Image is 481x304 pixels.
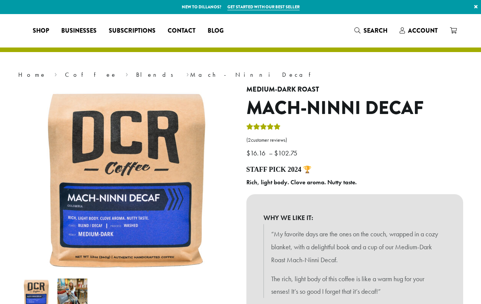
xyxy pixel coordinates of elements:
[246,136,463,144] a: (2customer reviews)
[186,68,189,79] span: ›
[246,122,281,134] div: Rated 5.00 out of 5
[264,211,446,224] b: WHY WE LIKE IT:
[271,228,438,266] p: “My favorite days are the ones on the couch, wrapped in a cozy blanket, with a delightful book an...
[348,24,394,37] a: Search
[136,71,178,79] a: Blends
[246,97,463,119] h1: Mach-Ninni Decaf
[274,149,299,157] bdi: 102.75
[109,26,156,36] span: Subscriptions
[246,178,357,186] b: Rich, light body. Clove aroma. Nutty taste.
[61,26,97,36] span: Businesses
[364,26,387,35] span: Search
[32,85,222,275] img: Mach-Ninni Decaf
[408,26,438,35] span: Account
[271,272,438,298] p: The rich, light body of this coffee is like a warm hug for your senses! It’s so good I forget tha...
[246,149,267,157] bdi: 16.16
[227,4,300,10] a: Get started with our best seller
[274,149,278,157] span: $
[18,70,463,79] nav: Breadcrumb
[208,26,224,36] span: Blog
[54,68,57,79] span: ›
[248,137,251,143] span: 2
[168,26,195,36] span: Contact
[27,25,55,37] a: Shop
[246,166,463,174] h4: STAFF PICK 2024 🏆
[246,149,250,157] span: $
[246,85,463,94] h4: Medium-Dark Roast
[18,71,46,79] a: Home
[33,26,49,36] span: Shop
[125,68,128,79] span: ›
[65,71,117,79] a: Coffee
[269,149,273,157] span: –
